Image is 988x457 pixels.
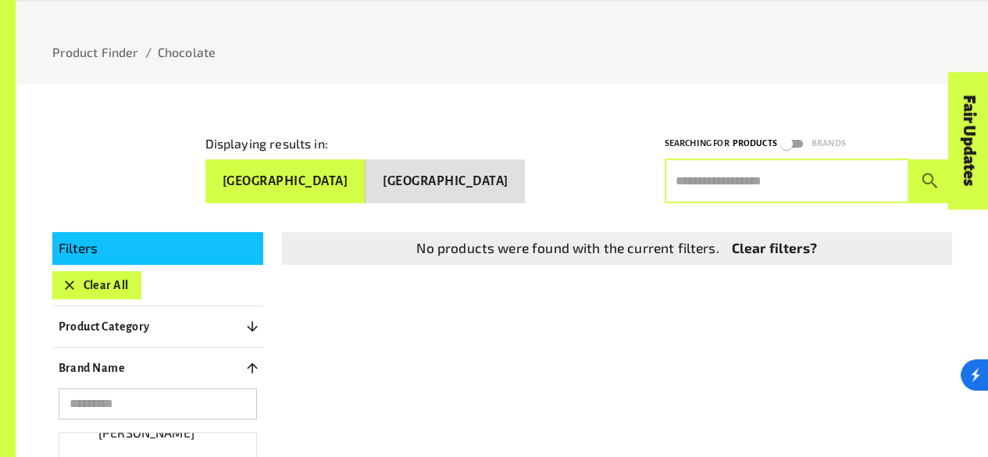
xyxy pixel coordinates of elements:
a: Chocolate [158,45,216,59]
button: [GEOGRAPHIC_DATA] [366,159,525,203]
p: Brand Name [59,359,126,377]
button: Product Category [52,312,263,341]
p: Product Category [59,317,150,336]
a: Clear filters? [732,238,817,259]
li: / [145,43,152,62]
button: Clear All [52,271,141,299]
p: Searching for [665,136,729,151]
button: Brand Name [52,354,263,382]
p: Filters [59,238,257,259]
p: Brands [811,136,846,151]
p: Displaying results in: [205,134,328,153]
p: No products were found with the current filters. [416,238,719,259]
p: Products [732,136,776,151]
button: [GEOGRAPHIC_DATA] [205,159,366,203]
nav: breadcrumb [52,43,952,62]
a: Product Finder [52,45,139,59]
